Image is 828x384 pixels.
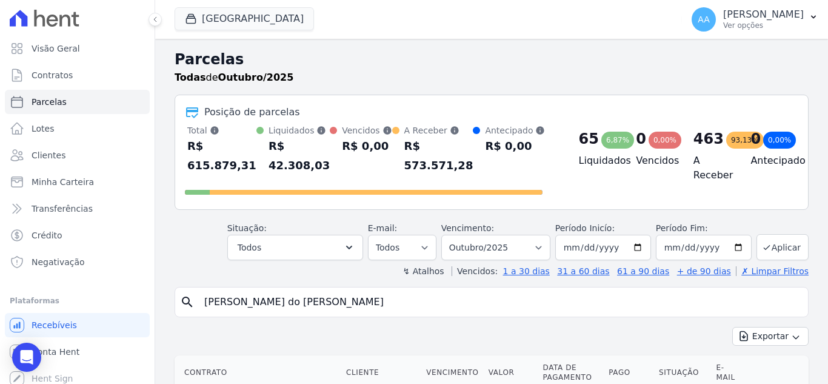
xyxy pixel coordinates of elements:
[269,124,330,136] div: Liquidados
[682,2,828,36] button: AA [PERSON_NAME] Ver opções
[32,96,67,108] span: Parcelas
[503,266,550,276] a: 1 a 30 dias
[636,153,674,168] h4: Vencidos
[32,123,55,135] span: Lotes
[5,63,150,87] a: Contratos
[736,266,809,276] a: ✗ Limpar Filtros
[32,346,79,358] span: Conta Hent
[677,266,731,276] a: + de 90 dias
[485,136,545,156] div: R$ 0,00
[5,116,150,141] a: Lotes
[617,266,669,276] a: 61 a 90 dias
[579,153,617,168] h4: Liquidados
[197,290,803,314] input: Buscar por nome do lote ou do cliente
[32,319,77,331] span: Recebíveis
[175,72,206,83] strong: Todas
[269,136,330,175] div: R$ 42.308,03
[187,124,256,136] div: Total
[32,176,94,188] span: Minha Carteira
[32,42,80,55] span: Visão Geral
[218,72,294,83] strong: Outubro/2025
[763,132,796,149] div: 0,00%
[12,343,41,372] div: Open Intercom Messenger
[402,266,444,276] label: ↯ Atalhos
[368,223,398,233] label: E-mail:
[723,21,804,30] p: Ver opções
[656,222,752,235] label: Período Fim:
[175,70,293,85] p: de
[557,266,609,276] a: 31 a 60 dias
[555,223,615,233] label: Período Inicío:
[5,170,150,194] a: Minha Carteira
[636,129,646,149] div: 0
[204,105,300,120] div: Posição de parcelas
[5,223,150,248] a: Crédito
[5,313,150,337] a: Recebíveis
[5,36,150,61] a: Visão Geral
[756,234,809,260] button: Aplicar
[452,266,498,276] label: Vencidos:
[723,8,804,21] p: [PERSON_NAME]
[649,132,681,149] div: 0,00%
[175,49,809,70] h2: Parcelas
[441,223,494,233] label: Vencimento:
[5,250,150,274] a: Negativação
[180,295,195,309] i: search
[750,129,761,149] div: 0
[238,240,261,255] span: Todos
[5,143,150,167] a: Clientes
[750,153,789,168] h4: Antecipado
[693,153,732,183] h4: A Receber
[32,256,85,268] span: Negativação
[404,136,473,175] div: R$ 573.571,28
[732,327,809,346] button: Exportar
[342,136,392,156] div: R$ 0,00
[227,223,267,233] label: Situação:
[175,7,314,30] button: [GEOGRAPHIC_DATA]
[485,124,545,136] div: Antecipado
[5,90,150,114] a: Parcelas
[698,15,710,24] span: AA
[601,132,634,149] div: 6,87%
[5,197,150,221] a: Transferências
[32,149,65,161] span: Clientes
[32,203,93,215] span: Transferências
[10,294,145,308] div: Plataformas
[404,124,473,136] div: A Receber
[32,69,73,81] span: Contratos
[187,136,256,175] div: R$ 615.879,31
[227,235,363,260] button: Todos
[32,229,62,241] span: Crédito
[579,129,599,149] div: 65
[693,129,724,149] div: 463
[5,340,150,364] a: Conta Hent
[726,132,764,149] div: 93,13%
[342,124,392,136] div: Vencidos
